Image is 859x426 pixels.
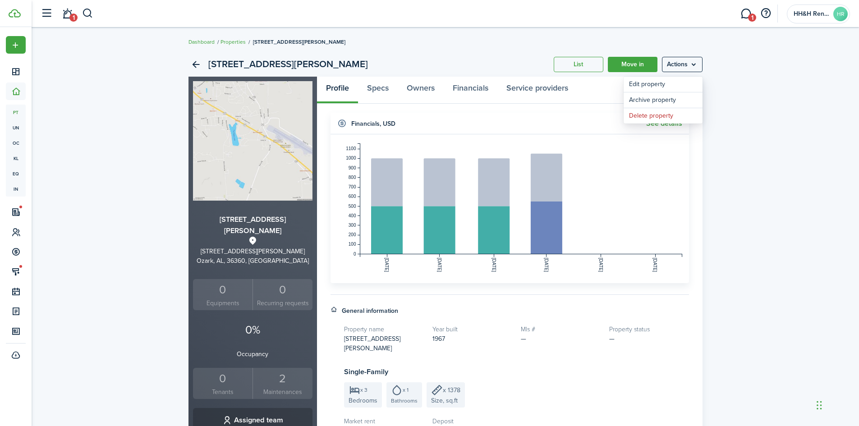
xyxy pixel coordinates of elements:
span: 1967 [432,334,445,344]
tspan: 500 [348,204,356,209]
button: Open menu [662,57,703,72]
span: x 1378 [443,385,460,395]
small: Maintenances [255,387,310,397]
h4: General information [342,306,398,316]
div: 0 [195,370,251,387]
p: Occupancy [193,349,312,359]
tspan: 400 [348,213,356,218]
button: Delete property [624,108,703,124]
a: List [554,57,603,72]
tspan: 0 [353,252,356,257]
h3: Single-Family [344,366,689,378]
a: Back [188,57,204,72]
a: Messaging [737,2,754,25]
span: 1 [69,14,78,22]
tspan: 900 [348,165,356,170]
tspan: 300 [348,223,356,228]
tspan: [DATE] [491,258,496,272]
tspan: [DATE] [598,258,603,272]
a: Move in [608,57,657,72]
a: 0Equipments [193,279,253,310]
button: Search [82,6,93,21]
span: — [609,334,615,344]
span: Bedrooms [349,396,377,405]
span: Bathrooms [391,397,418,405]
a: oc [6,135,26,151]
h3: Assigned team [234,415,283,426]
a: Notifications [59,2,76,25]
a: in [6,181,26,197]
h5: Market rent [344,417,423,426]
iframe: Chat Widget [709,329,859,426]
tspan: 1000 [346,156,356,160]
div: 0 [255,281,310,298]
div: 2 [255,370,310,387]
h4: Financials , USD [351,119,395,128]
tspan: [DATE] [384,258,389,272]
h5: Mls # [521,325,600,334]
a: Specs [358,77,398,104]
tspan: [DATE] [437,258,442,272]
span: x 1 [403,387,409,393]
small: Equipments [195,298,251,308]
a: un [6,120,26,135]
h5: Year built [432,325,512,334]
h3: [STREET_ADDRESS][PERSON_NAME] [193,214,312,236]
tspan: 100 [348,242,356,247]
a: 0Tenants [193,368,253,399]
div: Ozark, AL, 36360, [GEOGRAPHIC_DATA] [193,256,312,266]
menu-btn: Actions [662,57,703,72]
h5: Property name [344,325,423,334]
button: Open resource center [758,6,773,21]
span: 1 [748,14,756,22]
tspan: 600 [348,194,356,199]
tspan: [DATE] [652,258,657,272]
tspan: [DATE] [544,258,549,272]
span: Size, sq.ft [431,396,458,405]
span: HH&H Rentals [794,11,830,17]
a: kl [6,151,26,166]
a: 0 Recurring requests [253,279,312,310]
small: Recurring requests [255,298,310,308]
tspan: 700 [348,184,356,189]
button: Open sidebar [38,5,55,22]
img: Property avatar [193,81,312,201]
a: Financials [444,77,497,104]
span: — [521,334,526,344]
button: Archive property [624,92,703,108]
a: Owners [398,77,444,104]
tspan: 200 [348,232,356,237]
h5: Deposit [432,417,512,426]
tspan: 800 [348,175,356,180]
div: Drag [817,392,822,419]
avatar-text: HR [833,7,848,21]
button: Open menu [6,36,26,54]
a: Properties [220,38,246,46]
a: 2Maintenances [253,368,312,399]
tspan: 1100 [346,146,356,151]
span: x 3 [360,387,367,393]
a: Service providers [497,77,577,104]
h2: [STREET_ADDRESS][PERSON_NAME] [208,57,368,72]
a: Edit property [624,77,703,92]
img: TenantCloud [9,9,21,18]
div: [STREET_ADDRESS][PERSON_NAME] [193,247,312,256]
span: [STREET_ADDRESS][PERSON_NAME] [253,38,345,46]
a: eq [6,166,26,181]
div: 0 [195,281,251,298]
span: [STREET_ADDRESS][PERSON_NAME] [344,334,400,353]
p: 0% [193,321,312,339]
h5: Property status [609,325,689,334]
small: Tenants [195,387,251,397]
a: pt [6,105,26,120]
a: Dashboard [188,38,215,46]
